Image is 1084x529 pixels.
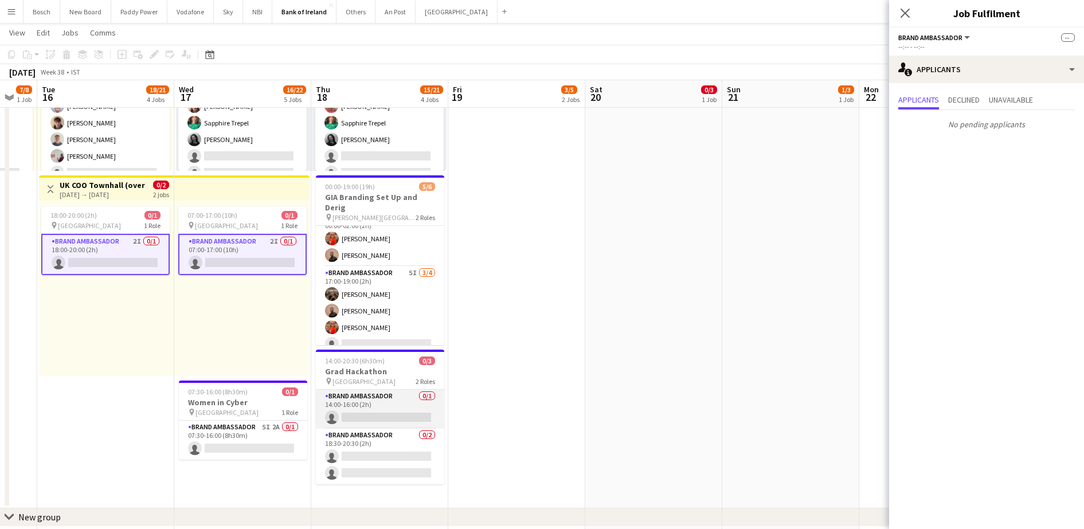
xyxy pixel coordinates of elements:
div: 1 Job [17,95,32,104]
app-card-role: Brand Ambassador5I3/417:00-19:00 (2h)[PERSON_NAME][PERSON_NAME][PERSON_NAME] [316,267,444,355]
app-job-card: 00:00-19:00 (19h)5/6GIA Branding Set Up and Derig [PERSON_NAME][GEOGRAPHIC_DATA]2 RolesBrand Amba... [316,175,444,345]
span: Sun [727,84,741,95]
h3: Job Fulfilment [889,6,1084,21]
div: Applicants [889,56,1084,83]
span: Unavailable [989,96,1033,104]
span: View [9,28,25,38]
span: Tue [42,84,55,95]
span: 07:30-16:00 (8h30m) [188,387,248,396]
span: 18:00-20:00 (2h) [50,211,97,220]
span: 0/2 [153,181,169,189]
span: Wed [179,84,194,95]
div: [DATE] [9,66,36,78]
app-job-card: 14:00-20:30 (6h30m)0/3Grad Hackathon [GEOGRAPHIC_DATA]2 RolesBrand Ambassador0/114:00-16:00 (2h) ... [316,350,444,484]
span: [GEOGRAPHIC_DATA] [195,221,258,230]
div: 1 Job [839,95,854,104]
div: --:-- - --:-- [898,42,1075,51]
span: Mon [864,84,879,95]
span: 16 [40,91,55,104]
span: Applicants [898,96,939,104]
span: 0/3 [701,85,717,94]
span: Declined [948,96,980,104]
p: No pending applicants [889,115,1084,134]
span: 20 [588,91,602,104]
div: 2 Jobs [562,95,580,104]
app-card-role: Brand Ambassador2/200:00-02:00 (2h)[PERSON_NAME][PERSON_NAME] [316,211,444,267]
a: Edit [32,25,54,40]
button: Others [336,1,375,23]
button: Bank of Ireland [272,1,336,23]
span: Sat [590,84,602,95]
span: [GEOGRAPHIC_DATA] [58,221,121,230]
div: 4 Jobs [421,95,443,104]
span: 1 Role [281,221,298,230]
app-job-card: 07:00-17:00 (10h)0/1 [GEOGRAPHIC_DATA]1 RoleBrand Ambassador2I0/107:00-17:00 (10h) [178,206,307,275]
button: Bosch [24,1,60,23]
span: 15/21 [420,85,443,94]
span: 00:00-19:00 (19h) [325,182,375,191]
span: 14:00-20:30 (6h30m) [325,356,385,365]
h3: Women in Cyber [179,397,307,407]
span: Jobs [61,28,79,38]
div: New group [18,511,61,523]
span: 3/5 [561,85,577,94]
span: 0/1 [281,211,298,220]
span: Brand Ambassador [898,33,962,42]
a: View [5,25,30,40]
span: 1/3 [838,85,854,94]
button: New Board [60,1,111,23]
app-card-role: Brand Ambassador0/218:30-20:30 (2h) [316,429,444,484]
span: 1 Role [144,221,161,230]
button: An Post [375,1,416,23]
span: 5/6 [419,182,435,191]
h3: GIA Branding Set Up and Derig [316,192,444,213]
div: 5 Jobs [284,95,306,104]
div: IST [71,68,80,76]
a: Jobs [57,25,83,40]
span: Week 38 [38,68,66,76]
span: 21 [725,91,741,104]
span: Thu [316,84,330,95]
span: 0/3 [419,356,435,365]
span: [PERSON_NAME][GEOGRAPHIC_DATA] [332,213,416,222]
app-card-role: Brand Ambassador0/114:00-16:00 (2h) [316,390,444,429]
span: 18/21 [146,85,169,94]
span: 2 Roles [416,377,435,386]
span: 16/22 [283,85,306,94]
app-card-role: Brand Ambassador2I0/118:00-20:00 (2h) [41,234,170,275]
button: [GEOGRAPHIC_DATA] [416,1,498,23]
button: NBI [243,1,272,23]
span: 19 [451,91,462,104]
span: 22 [862,91,879,104]
span: Comms [90,28,116,38]
div: 1 Job [702,95,717,104]
app-job-card: 18:00-20:00 (2h)0/1 [GEOGRAPHIC_DATA]1 RoleBrand Ambassador2I0/118:00-20:00 (2h) [41,206,170,275]
h3: Grad Hackathon [316,366,444,377]
button: Sky [214,1,243,23]
div: 07:30-16:00 (8h30m)0/1Women in Cyber [GEOGRAPHIC_DATA]1 RoleBrand Ambassador5I2A0/107:30-16:00 (8... [179,381,307,460]
button: Paddy Power [111,1,167,23]
span: Edit [37,28,50,38]
span: 2 Roles [416,213,435,222]
app-card-role: Brand Ambassador2I0/107:00-17:00 (10h) [178,234,307,275]
div: 4 Jobs [147,95,169,104]
span: -- [1061,33,1075,42]
span: 1 Role [281,408,298,417]
span: 0/1 [144,211,161,220]
span: [GEOGRAPHIC_DATA] [332,377,396,386]
div: [DATE] → [DATE] [60,190,145,199]
h3: UK COO Townhall (overnight) [60,180,145,190]
button: Vodafone [167,1,214,23]
span: 18 [314,91,330,104]
span: 7/8 [16,85,32,94]
span: 17 [177,91,194,104]
span: [GEOGRAPHIC_DATA] [195,408,259,417]
span: 07:00-17:00 (10h) [187,211,237,220]
span: Fri [453,84,462,95]
div: 2 jobs [153,189,169,199]
button: Brand Ambassador [898,33,972,42]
